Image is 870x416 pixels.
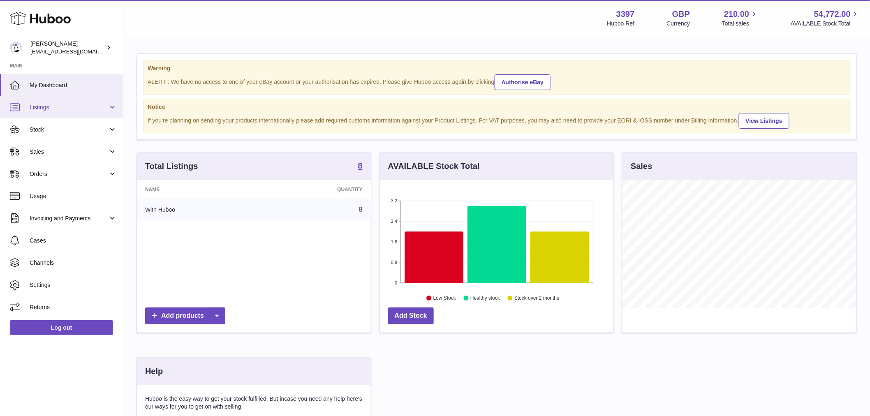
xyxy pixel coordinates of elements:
text: 3.2 [391,198,397,203]
a: Add products [145,307,225,324]
h3: AVAILABLE Stock Total [388,161,480,172]
img: sales@canchema.com [10,42,22,54]
div: Huboo Ref [607,20,635,28]
th: Name [137,180,260,199]
span: My Dashboard [30,81,117,89]
a: 8 [359,206,363,213]
text: Low Stock [433,296,456,301]
a: Log out [10,320,113,335]
strong: Notice [148,103,846,111]
span: Total sales [722,20,759,28]
h3: Help [145,366,163,377]
strong: Warning [148,65,846,72]
text: 1.6 [391,239,397,244]
text: 2.4 [391,219,397,224]
text: 0.8 [391,260,397,265]
a: 210.00 Total sales [722,9,759,28]
span: Cases [30,237,117,245]
div: If you're planning on sending your products internationally please add required customs informati... [148,112,846,129]
span: Listings [30,104,108,111]
th: Quantity [260,180,371,199]
h3: Sales [631,161,652,172]
a: 8 [358,162,363,171]
a: 54,772.00 AVAILABLE Stock Total [791,9,860,28]
strong: GBP [672,9,690,20]
span: Returns [30,303,117,311]
span: 210.00 [724,9,749,20]
span: Invoicing and Payments [30,215,108,222]
span: Orders [30,170,108,178]
text: 0 [395,280,397,285]
text: Healthy stock [470,296,500,301]
span: Stock [30,126,108,134]
strong: 8 [358,162,363,170]
span: Sales [30,148,108,156]
span: Settings [30,281,117,289]
div: ALERT : We have no access to one of your eBay account or your authorisation has expired. Please g... [148,73,846,90]
span: AVAILABLE Stock Total [791,20,860,28]
td: With Huboo [137,199,260,220]
a: View Listings [739,113,789,129]
span: 54,772.00 [814,9,851,20]
span: Channels [30,259,117,267]
span: [EMAIL_ADDRESS][DOMAIN_NAME] [30,48,121,55]
h3: Total Listings [145,161,198,172]
text: Stock over 2 months [514,296,559,301]
a: Add Stock [388,307,434,324]
a: Authorise eBay [495,74,551,90]
p: Huboo is the easy way to get your stock fulfilled. But incase you need any help here's our ways f... [145,395,363,411]
div: Currency [667,20,690,28]
div: [PERSON_NAME] [30,40,104,55]
span: Usage [30,192,117,200]
strong: 3397 [616,9,635,20]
